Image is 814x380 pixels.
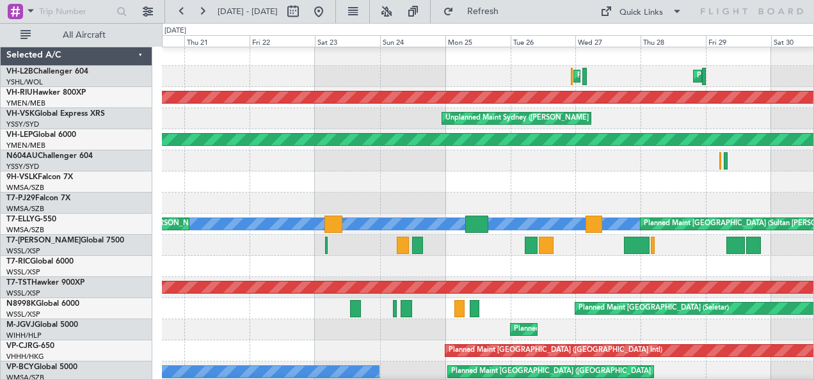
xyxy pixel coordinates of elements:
[6,310,40,319] a: WSSL/XSP
[6,110,105,118] a: VH-VSKGlobal Express XRS
[6,152,38,160] span: N604AU
[6,216,56,223] a: T7-ELLYG-550
[445,35,511,47] div: Mon 25
[594,1,689,22] button: Quick Links
[6,279,84,287] a: T7-TSTHawker 900XP
[6,363,34,371] span: VP-BCY
[6,89,33,97] span: VH-RIU
[6,173,38,181] span: 9H-VSLK
[6,258,74,265] a: T7-RICGlobal 6000
[6,89,86,97] a: VH-RIUHawker 800XP
[380,35,445,47] div: Sun 24
[6,120,39,129] a: YSSY/SYD
[6,321,78,329] a: M-JGVJGlobal 5000
[6,131,76,139] a: VH-LEPGlobal 6000
[6,131,33,139] span: VH-LEP
[6,225,44,235] a: WMSA/SZB
[619,6,663,19] div: Quick Links
[6,68,33,75] span: VH-L2B
[6,216,35,223] span: T7-ELLY
[6,363,77,371] a: VP-BCYGlobal 5000
[577,67,726,86] div: Planned Maint Sydney ([PERSON_NAME] Intl)
[6,204,44,214] a: WMSA/SZB
[6,110,35,118] span: VH-VSK
[6,194,35,202] span: T7-PJ29
[6,141,45,150] a: YMEN/MEB
[641,35,706,47] div: Thu 28
[706,35,771,47] div: Fri 29
[6,321,35,329] span: M-JGVJ
[449,341,662,360] div: Planned Maint [GEOGRAPHIC_DATA] ([GEOGRAPHIC_DATA] Intl)
[6,162,39,171] a: YSSY/SYD
[575,35,641,47] div: Wed 27
[33,31,135,40] span: All Aircraft
[511,35,576,47] div: Tue 26
[6,289,40,298] a: WSSL/XSP
[14,25,139,45] button: All Aircraft
[514,320,673,339] div: Planned Maint [GEOGRAPHIC_DATA] (Halim Intl)
[6,246,40,256] a: WSSL/XSP
[6,300,79,308] a: N8998KGlobal 6000
[437,1,514,22] button: Refresh
[6,237,81,244] span: T7-[PERSON_NAME]
[315,35,380,47] div: Sat 23
[184,35,250,47] div: Thu 21
[445,109,603,128] div: Unplanned Maint Sydney ([PERSON_NAME] Intl)
[6,68,88,75] a: VH-L2BChallenger 604
[6,258,30,265] span: T7-RIC
[456,7,510,16] span: Refresh
[164,26,186,36] div: [DATE]
[579,299,729,318] div: Planned Maint [GEOGRAPHIC_DATA] (Seletar)
[6,342,33,350] span: VP-CJR
[6,183,44,193] a: WMSA/SZB
[6,352,44,361] a: VHHH/HKG
[6,342,54,350] a: VP-CJRG-650
[6,194,70,202] a: T7-PJ29Falcon 7X
[6,77,43,87] a: YSHL/WOL
[6,173,73,181] a: 9H-VSLKFalcon 7X
[6,152,93,160] a: N604AUChallenger 604
[218,6,278,17] span: [DATE] - [DATE]
[6,331,42,340] a: WIHH/HLP
[6,300,36,308] span: N8998K
[6,237,124,244] a: T7-[PERSON_NAME]Global 7500
[39,2,113,21] input: Trip Number
[6,99,45,108] a: YMEN/MEB
[6,279,31,287] span: T7-TST
[250,35,315,47] div: Fri 22
[6,267,40,277] a: WSSL/XSP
